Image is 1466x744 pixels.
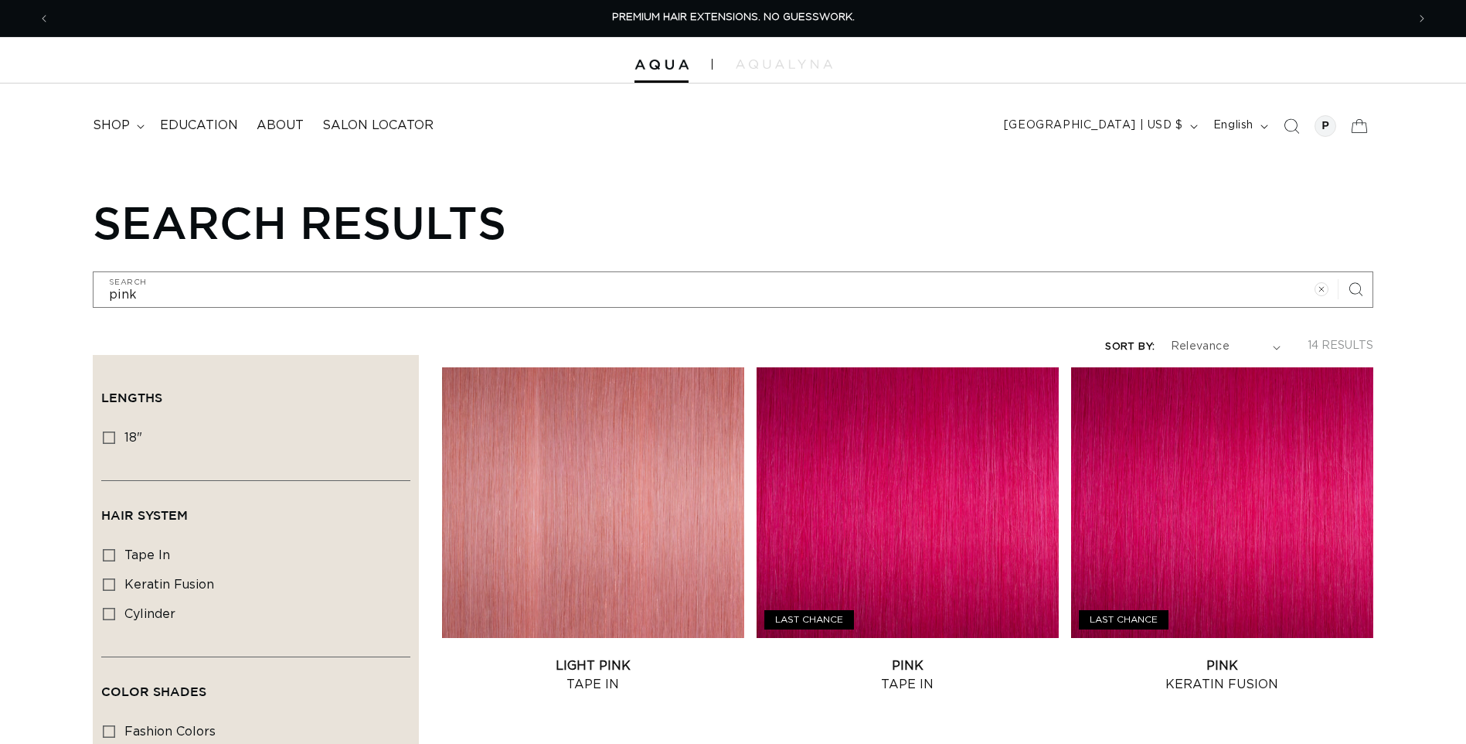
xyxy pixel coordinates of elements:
button: Clear search term [1304,272,1338,306]
span: cylinder [124,608,175,620]
span: Color Shades [101,684,206,698]
span: Education [160,118,238,134]
span: Hair System [101,508,188,522]
span: [GEOGRAPHIC_DATA] | USD $ [1004,118,1183,134]
span: keratin fusion [124,578,214,591]
a: Pink Tape In [757,657,1059,694]
a: About [247,108,313,143]
a: Pink Keratin Fusion [1071,657,1373,694]
span: 18" [124,432,142,444]
summary: Color Shades (0 selected) [101,657,410,713]
a: Light Pink Tape In [442,657,744,694]
button: English [1204,111,1274,141]
span: PREMIUM HAIR EXTENSIONS. NO GUESSWORK. [612,12,855,22]
a: Education [151,108,247,143]
label: Sort by: [1105,342,1155,352]
button: Search [1338,272,1372,306]
span: shop [93,118,130,134]
summary: shop [83,108,151,143]
button: Previous announcement [27,4,61,33]
summary: Search [1274,109,1308,143]
summary: Hair System (0 selected) [101,481,410,537]
a: Salon Locator [313,108,443,143]
span: About [257,118,304,134]
img: Aqua Hair Extensions [634,60,689,70]
span: Lengths [101,391,162,404]
button: [GEOGRAPHIC_DATA] | USD $ [995,111,1204,141]
summary: Lengths (0 selected) [101,363,410,419]
img: aqualyna.com [736,60,832,69]
span: tape in [124,549,170,561]
button: Next announcement [1405,4,1439,33]
span: Salon Locator [322,118,434,134]
span: English [1213,118,1253,134]
span: 14 results [1308,340,1373,351]
h1: Search results [93,196,1373,248]
input: Search [94,272,1372,307]
span: fashion colors [124,725,216,738]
